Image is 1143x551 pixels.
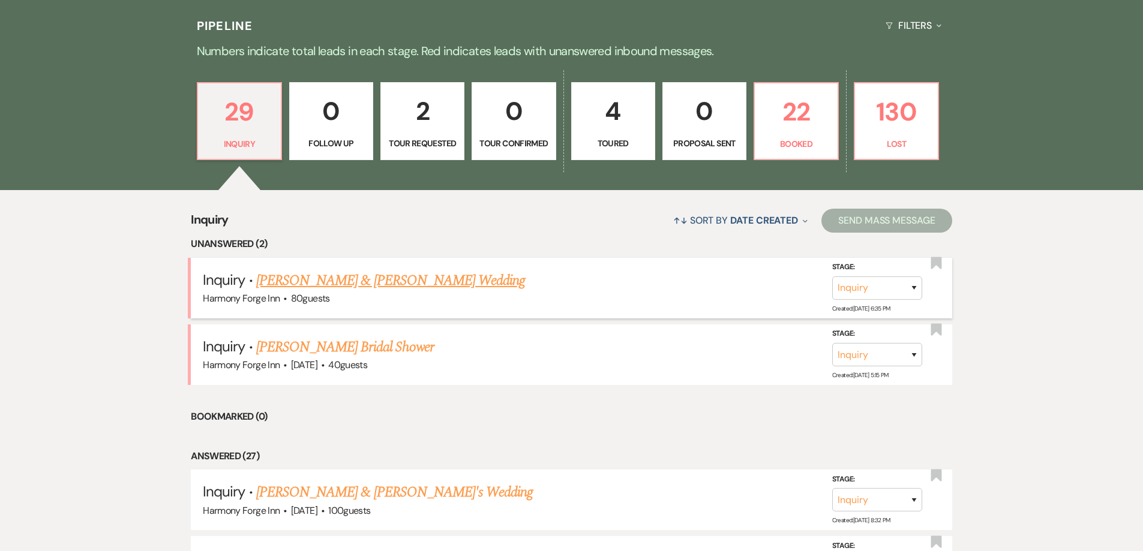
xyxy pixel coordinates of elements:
[832,327,922,341] label: Stage:
[579,91,647,131] p: 4
[832,473,922,486] label: Stage:
[668,204,812,236] button: Sort By Date Created
[191,236,952,252] li: Unanswered (2)
[256,336,434,358] a: [PERSON_NAME] Bridal Shower
[832,261,922,274] label: Stage:
[730,214,798,227] span: Date Created
[203,270,245,289] span: Inquiry
[197,82,282,160] a: 29Inquiry
[291,359,317,371] span: [DATE]
[203,504,280,517] span: Harmony Forge Inn
[205,137,274,150] p: Inquiry
[479,137,548,150] p: Tour Confirmed
[673,214,688,227] span: ↑↓
[191,448,952,464] li: Answered (27)
[203,359,280,371] span: Harmony Forge Inn
[670,91,739,131] p: 0
[297,91,365,131] p: 0
[479,91,548,131] p: 0
[328,504,370,517] span: 100 guests
[388,137,457,150] p: Tour Requested
[203,482,245,501] span: Inquiry
[862,137,931,150] p: Lost
[754,82,839,160] a: 22Booked
[203,337,245,356] span: Inquiry
[205,92,274,132] p: 29
[762,137,830,150] p: Booked
[388,91,457,131] p: 2
[191,210,229,236] span: Inquiry
[862,92,931,132] p: 130
[140,41,1004,61] p: Numbers indicate total leads in each stage. Red indicates leads with unanswered inbound messages.
[571,82,655,160] a: 4Toured
[256,481,533,503] a: [PERSON_NAME] & [PERSON_NAME]'s Wedding
[881,10,946,41] button: Filters
[328,359,367,371] span: 40 guests
[762,92,830,132] p: 22
[832,305,890,312] span: Created: [DATE] 6:35 PM
[291,504,317,517] span: [DATE]
[854,82,939,160] a: 130Lost
[297,137,365,150] p: Follow Up
[256,270,525,291] a: [PERSON_NAME] & [PERSON_NAME] Wedding
[832,516,890,524] span: Created: [DATE] 8:32 PM
[197,17,253,34] h3: Pipeline
[670,137,739,150] p: Proposal Sent
[380,82,464,160] a: 2Tour Requested
[472,82,556,160] a: 0Tour Confirmed
[662,82,746,160] a: 0Proposal Sent
[821,209,952,233] button: Send Mass Message
[579,137,647,150] p: Toured
[191,409,952,424] li: Bookmarked (0)
[289,82,373,160] a: 0Follow Up
[291,292,330,305] span: 80 guests
[203,292,280,305] span: Harmony Forge Inn
[832,371,889,379] span: Created: [DATE] 5:15 PM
